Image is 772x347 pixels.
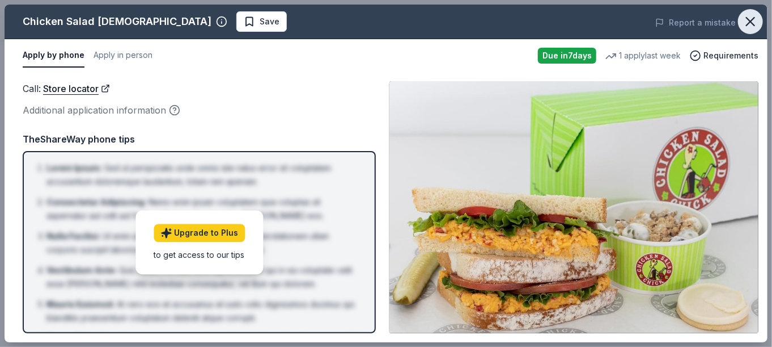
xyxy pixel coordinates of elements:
img: Image for Chicken Salad Chick [389,81,758,333]
a: Store locator [43,81,110,96]
div: Due in 7 days [538,48,596,64]
span: Vestibulum Ante : [46,265,117,275]
button: Save [236,11,287,32]
li: Ut enim ad minima veniam, quis nostrum exercitationem ullam corporis suscipit laboriosam, nisi ut... [46,229,359,257]
span: Requirements [703,49,758,62]
div: Call : [23,81,376,96]
button: Apply in person [94,44,152,68]
div: 1 apply last week [605,49,681,62]
button: Report a mistake [655,16,736,30]
span: Lorem Ipsum : [46,163,102,173]
li: Nemo enim ipsam voluptatem quia voluptas sit aspernatur aut odit aut fugit, sed quia consequuntur... [46,195,359,223]
span: Consectetur Adipiscing : [46,197,146,207]
li: Sed ut perspiciatis unde omnis iste natus error sit voluptatem accusantium doloremque laudantium,... [46,161,359,189]
li: At vero eos et accusamus et iusto odio dignissimos ducimus qui blanditiis praesentium voluptatum ... [46,298,359,325]
div: to get access to our tips [154,249,245,261]
div: TheShareWay phone tips [23,132,376,147]
div: Additional application information [23,103,376,118]
button: Requirements [690,49,758,62]
div: Chicken Salad [DEMOGRAPHIC_DATA] [23,12,211,31]
span: Nulla Facilisi : [46,231,100,241]
span: Save [260,15,279,28]
li: Quis autem vel eum iure reprehenderit qui in ea voluptate velit esse [PERSON_NAME] nihil molestia... [46,264,359,291]
button: Apply by phone [23,44,84,68]
span: Mauris Euismod : [46,299,114,309]
a: Upgrade to Plus [154,224,245,242]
